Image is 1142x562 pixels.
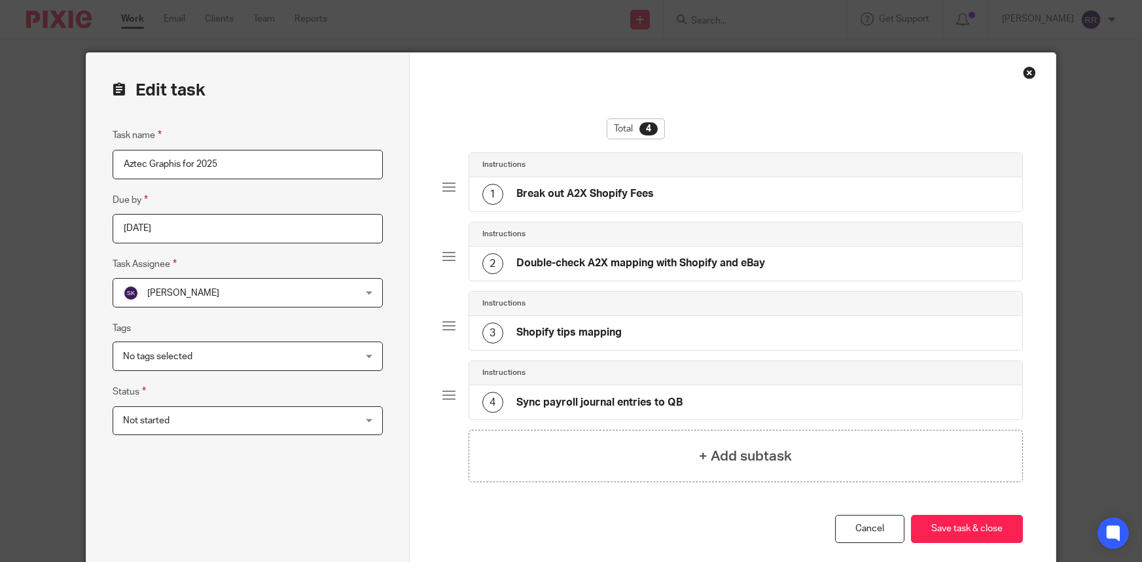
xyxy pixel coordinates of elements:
h4: Shopify tips mapping [516,326,622,340]
div: 1 [482,184,503,205]
input: Pick a date [113,214,383,243]
h4: Instructions [482,229,526,239]
img: svg%3E [123,285,139,301]
div: 3 [482,323,503,343]
label: Task Assignee [113,256,177,272]
div: 4 [482,392,503,413]
h4: Instructions [482,298,526,309]
h4: Instructions [482,160,526,170]
h4: Sync payroll journal entries to QB [516,396,683,410]
span: Not started [123,416,170,425]
label: Status [113,384,146,399]
label: Task name [113,128,162,143]
a: Cancel [835,515,904,543]
div: 4 [639,122,658,135]
h4: Instructions [482,368,526,378]
h2: Edit task [113,79,383,101]
label: Tags [113,322,131,335]
label: Due by [113,192,148,207]
h4: + Add subtask [699,446,792,466]
div: Total [607,118,665,139]
div: Close this dialog window [1023,66,1036,79]
div: 2 [482,253,503,274]
span: No tags selected [123,352,192,361]
button: Save task & close [911,515,1023,543]
span: [PERSON_NAME] [147,289,219,298]
h4: Double-check A2X mapping with Shopify and eBay [516,256,765,270]
h4: Break out A2X Shopify Fees [516,187,654,201]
